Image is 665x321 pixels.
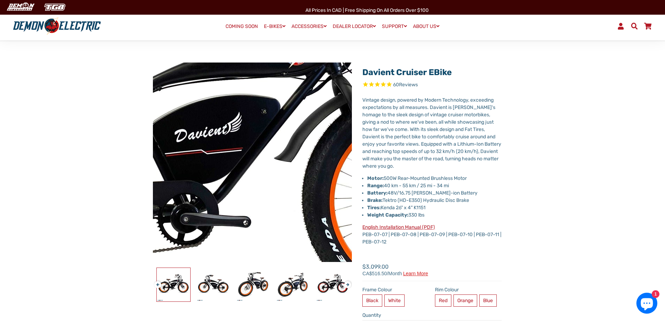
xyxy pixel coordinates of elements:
[367,183,449,189] span: 40 km - 55 km / 25 mi - 34 mi
[367,175,384,181] strong: Motor:
[367,212,408,218] strong: Weight Capacity:
[367,183,384,189] strong: Range:
[367,190,387,196] strong: Battery:
[367,205,426,211] span: Kenda 26" x 4" K1151
[362,81,502,89] span: Rated 4.8 out of 5 stars 60 reviews
[261,21,288,31] a: E-BIKES
[367,211,502,219] p: 330 lbs
[435,294,451,307] label: Red
[362,224,501,245] span: PEB-07-07 | PEB-07-08 | PEB-07-09 | PEB-07-10 | PEB-07-11 | PEB-07-12
[634,293,659,315] inbox-online-store-chat: Shopify online store chat
[384,175,467,181] span: 500W Rear-Mounted Brushless Motor
[316,268,349,301] img: Davient Cruiser eBike - Demon Electric
[362,263,428,276] span: $3,099.00
[154,278,158,286] button: Previous
[362,286,429,293] label: Frame Colour
[197,268,230,301] img: Davient Cruiser eBike - Demon Electric
[411,21,442,31] a: ABOUT US
[362,224,435,230] a: English Installation Manual (PDF)
[362,294,382,307] label: Black
[367,205,381,211] strong: Tires:
[384,294,405,307] label: White
[40,1,69,13] img: TGB Canada
[362,96,502,170] p: Vintage design, powered by Modern Technology, exceeding expectations by all measures. Davient is ...
[157,268,190,301] img: Davient Cruiser eBike - Demon Electric
[10,17,103,35] img: Demon Electric logo
[362,312,502,319] label: Quantity
[453,294,477,307] label: Orange
[276,268,310,301] img: Davient Cruiser eBike - Demon Electric
[435,286,502,293] label: Rim Colour
[399,82,418,88] span: Reviews
[379,21,409,31] a: SUPPORT
[367,190,478,196] span: 48V/16.75 [PERSON_NAME]-ion Battery
[367,197,383,203] strong: Brake:
[479,294,497,307] label: Blue
[344,278,348,286] button: Next
[289,21,329,31] a: ACCESSORIES
[236,268,270,301] img: Davient Cruiser eBike - Demon Electric
[305,7,429,13] span: All Prices in CAD | Free shipping on all orders over $100
[393,82,418,88] span: 60 reviews
[367,197,469,203] span: Tektro (HD-E350) Hydraulic Disc Brake
[330,21,378,31] a: DEALER LOCATOR
[362,67,452,77] a: Davient Cruiser eBike
[3,1,37,13] img: Demon Electric
[223,22,260,31] a: COMING SOON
